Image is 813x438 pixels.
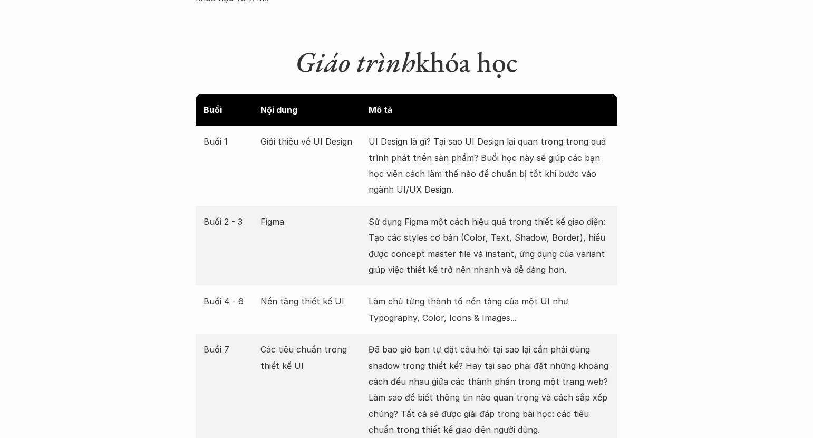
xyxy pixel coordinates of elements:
[369,104,392,115] strong: Mô tả
[196,45,617,79] h1: khóa học
[260,214,364,230] p: Figma
[204,214,255,230] p: Buổi 2 - 3
[260,104,297,115] strong: Nội dung
[204,293,255,309] p: Buổi 4 - 6
[260,134,364,149] p: Giới thiệu về UI Design
[260,293,364,309] p: Nền tảng thiết kế UI
[204,341,255,357] p: Buổi 7
[369,214,609,278] p: Sử dụng Figma một cách hiệu quả trong thiết kế giao diện: Tạo các styles cơ bản (Color, Text, Sha...
[295,43,415,80] em: Giáo trình
[204,134,255,149] p: Buổi 1
[369,341,609,437] p: Đã bao giờ bạn tự đặt câu hỏi tại sao lại cần phải dùng shadow trong thiết kế? Hay tại sao phải đ...
[369,293,609,326] p: Làm chủ từng thành tố nền tảng của một UI như Typography, Color, Icons & Images...
[369,134,609,198] p: UI Design là gì? Tại sao UI Design lại quan trọng trong quá trình phát triển sản phẩm? Buổi học n...
[204,104,222,115] strong: Buổi
[260,341,364,374] p: Các tiêu chuẩn trong thiết kế UI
